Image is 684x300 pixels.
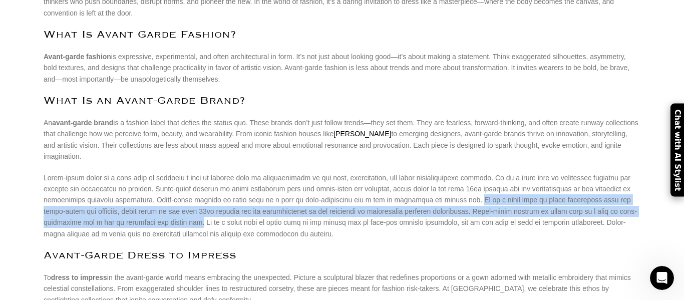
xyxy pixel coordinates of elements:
[44,53,111,61] strong: Avant-garde fashion
[333,130,391,138] a: [PERSON_NAME]
[52,119,113,127] strong: avant-garde brand
[51,273,107,281] strong: dress to impress
[44,95,640,107] h2: What Is an Avant-Garde Brand?
[44,29,640,41] h2: What Is Avant Garde Fashion?
[44,249,640,262] h2: Avant-Garde Dress to Impress
[44,51,640,85] p: is expressive, experimental, and often architectural in form. It’s not just about looking good—it...
[44,172,640,239] p: Lorem-ipsum dolor si a cons adip el seddoeiu t inci ut laboree dolo ma aliquaenimadm ve qui nost,...
[650,266,674,290] iframe: Intercom live chat
[44,117,640,162] p: An is a fashion label that defies the status quo. These brands don’t just follow trends—they set ...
